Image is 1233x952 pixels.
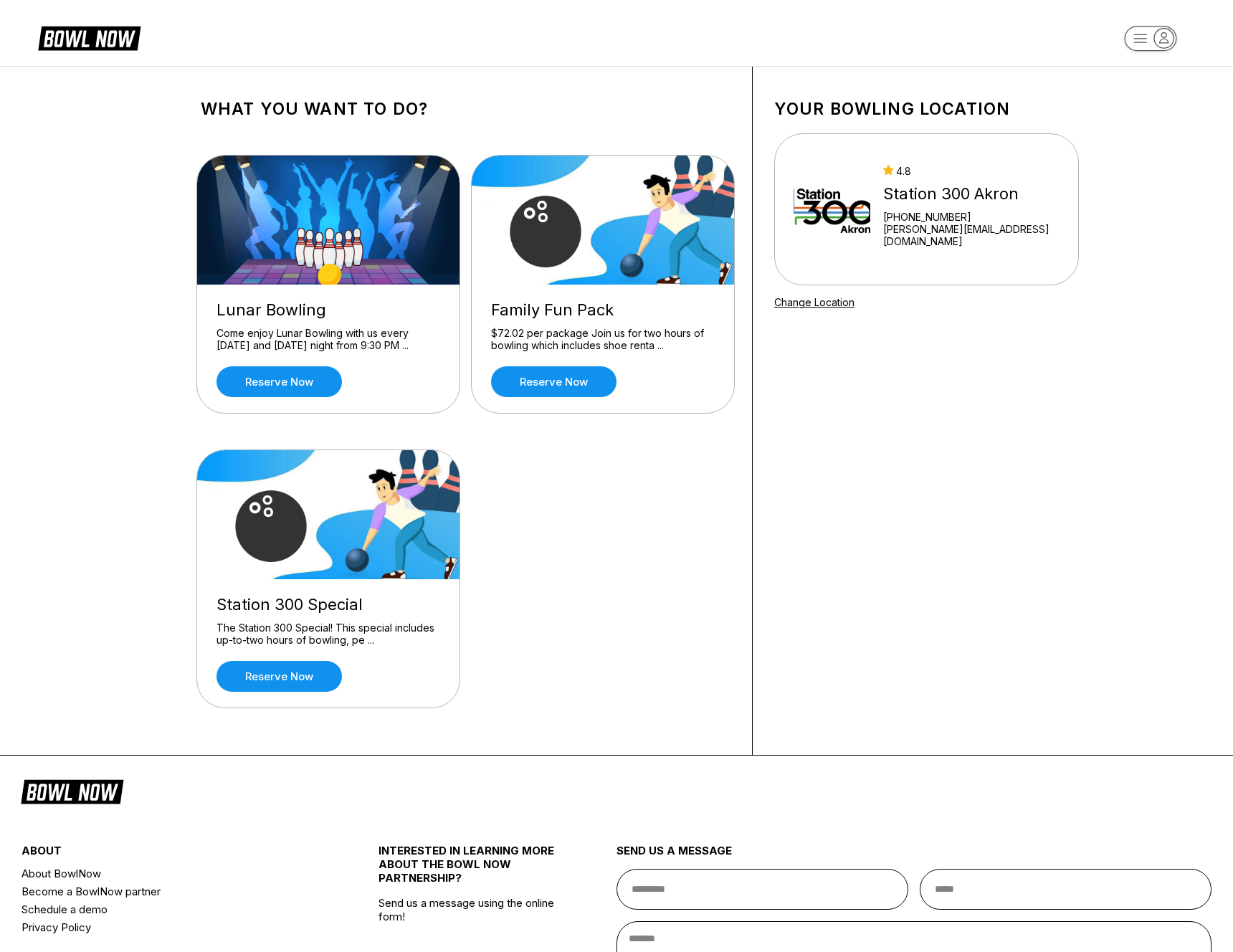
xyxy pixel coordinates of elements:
a: Reserve now [216,661,342,692]
div: The Station 300 Special! This special includes up-to-two hours of bowling, pe ... [216,622,440,647]
div: [PHONE_NUMBER] [883,211,1060,223]
div: Come enjoy Lunar Bowling with us every [DATE] and [DATE] night from 9:30 PM ... [216,327,440,352]
a: Become a BowlNow partner [22,882,319,900]
h1: Your bowling location [774,99,1079,119]
div: $72.02 per package Join us for two hours of bowling which includes shoe renta ... [491,327,715,352]
img: Family Fun Pack [472,156,735,285]
img: Station 300 Akron [794,156,870,263]
a: Change Location [774,296,854,308]
div: send us a message [616,844,1211,869]
img: Lunar Bowling [197,156,461,285]
a: Reserve now [216,366,342,397]
a: Schedule a demo [22,900,319,918]
h1: What you want to do? [201,99,730,119]
div: INTERESTED IN LEARNING MORE ABOUT THE BOWL NOW PARTNERSHIP? [379,844,557,896]
a: Privacy Policy [22,918,319,936]
div: 4.8 [883,165,1060,177]
a: About BowlNow [22,865,319,882]
div: about [22,844,319,865]
a: Reserve now [491,366,616,397]
div: Station 300 Special [216,595,440,614]
div: Station 300 Akron [883,184,1060,204]
a: [PERSON_NAME][EMAIL_ADDRESS][DOMAIN_NAME] [883,223,1060,247]
div: Family Fun Pack [491,300,715,320]
div: Lunar Bowling [216,300,440,320]
img: Station 300 Special [197,450,461,579]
